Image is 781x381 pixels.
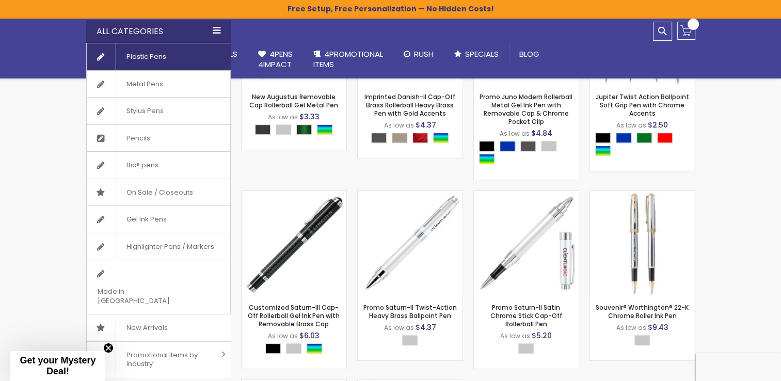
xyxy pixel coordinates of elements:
a: Specials [444,43,509,66]
span: Rush [414,49,434,59]
div: Green [636,133,652,143]
a: Souvenir® Worthington® 22-K Chrome Roller Ink Pen [596,303,689,320]
div: Red [657,133,673,143]
span: Pencils [116,125,161,152]
a: Promo Saturn-II Twist-Action Heavy Brass Ballpoint Pen [363,303,457,320]
span: Specials [465,49,499,59]
span: New Arrivals [116,314,178,341]
div: Select A Color [265,343,327,356]
span: Bic® pens [116,152,169,179]
img: Promo Saturn-II Twist-Action Heavy Brass Ballpoint Pen [358,191,463,296]
div: All Categories [86,20,231,43]
span: $5.20 [532,330,552,341]
div: Silver [286,343,301,354]
span: $4.84 [531,128,552,138]
img: Souvenir® Worthington® 22-K Chrome Roller Ink Pen [590,191,695,296]
span: Plastic Pens [116,43,177,70]
div: Blue [616,133,631,143]
a: Jupiter Twist Action Ballpoint Soft Grip Pen with Chrome Accents [596,92,689,118]
a: Gel Ink Pens [87,206,230,233]
div: Assorted [307,343,322,354]
a: Made in [GEOGRAPHIC_DATA] [87,260,230,314]
div: Gunmetal [371,133,387,143]
span: As low as [616,323,646,332]
span: As low as [268,331,298,340]
div: Select A Color [595,133,695,158]
div: Silver [518,343,534,354]
span: As low as [384,323,414,332]
iframe: Google Customer Reviews [696,353,781,381]
a: Promo Saturn-II Twist-Action Heavy Brass Ballpoint Pen [358,190,463,199]
div: Assorted [317,124,332,135]
button: Close teaser [103,343,114,353]
a: Metal Pens [87,71,230,98]
a: Customized Saturn-III Cap-Off Rollerball Gel Ink Pen with Removable Brass Cap [248,303,340,328]
div: Select A Color [371,133,454,146]
span: As low as [616,121,646,130]
a: Promo Juno Modern Rollerball Metal Gel Ink Pen with Removable Cap & Chrome Pocket Clip [480,92,572,126]
span: As low as [500,331,530,340]
div: Silver [402,335,418,345]
img: Promo Saturn-II Satin Chrome Stick Cap-Off Rollerball Pen [474,191,579,296]
div: Silver [276,124,291,135]
a: Customized Saturn-III Cap-Off Rollerball Gel Ink Pen with Removable Brass Cap [242,190,346,199]
a: New Augustus Removable Cap Rollerball Gel Metal Pen [249,92,338,109]
span: Blog [519,49,539,59]
span: Metal Pens [116,71,173,98]
span: 4Pens 4impact [258,49,293,70]
div: Select A Color [479,141,579,167]
a: New Arrivals [87,314,230,341]
div: Metallic Green [296,124,312,135]
a: Plastic Pens [87,43,230,70]
a: 4Pens4impact [248,43,303,76]
span: $4.37 [416,322,436,332]
span: Highlighter Pens / Markers [116,233,225,260]
div: Select A Color [518,343,539,356]
div: Silver [541,141,556,151]
span: As low as [384,121,414,130]
span: Stylus Pens [116,98,174,124]
span: 4PROMOTIONAL ITEMS [313,49,383,70]
span: $4.37 [416,120,436,130]
span: Get your Mystery Deal! [20,355,95,376]
a: Souvenir® Worthington® 22-K Chrome Roller Ink Pen [590,190,695,199]
a: Promo Saturn-II Satin Chrome Stick Cap-Off Rollerball Pen [490,303,562,328]
div: Gunmetal [520,141,536,151]
a: Bic® pens [87,152,230,179]
a: Stylus Pens [87,98,230,124]
div: Matte Black [255,124,270,135]
a: 4PROMOTIONALITEMS [303,43,393,76]
span: $6.03 [299,330,320,341]
div: Blue [500,141,515,151]
span: Gel Ink Pens [116,206,177,233]
a: Pencils [87,125,230,152]
a: Promotional Items by Industry [87,342,230,377]
div: Silver [634,335,650,345]
a: Promo Saturn-II Satin Chrome Stick Cap-Off Rollerball Pen [474,190,579,199]
span: On Sale / Closeouts [116,179,203,206]
a: Rush [393,43,444,66]
span: As low as [500,129,530,138]
div: Nickel [392,133,407,143]
div: Select A Color [634,335,655,348]
div: Black [479,141,495,151]
span: Made in [GEOGRAPHIC_DATA] [87,278,204,314]
div: Assorted [433,133,449,143]
span: Promotional Items by Industry [116,342,218,377]
a: Highlighter Pens / Markers [87,233,230,260]
a: Imprinted Danish-II Cap-Off Brass Rollerball Heavy Brass Pen with Gold Accents [364,92,455,118]
div: Get your Mystery Deal!Close teaser [10,351,105,381]
div: Select A Color [255,124,338,137]
a: On Sale / Closeouts [87,179,230,206]
div: Assorted [595,146,611,156]
span: $3.33 [299,112,320,122]
div: Assorted [479,154,495,164]
div: Marble Burgundy [412,133,428,143]
span: As low as [268,113,298,121]
img: Customized Saturn-III Cap-Off Rollerball Gel Ink Pen with Removable Brass Cap [242,191,346,296]
div: Select A Color [402,335,423,348]
span: $2.50 [648,120,668,130]
span: $9.43 [648,322,668,332]
a: Blog [509,43,550,66]
div: Black [595,133,611,143]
